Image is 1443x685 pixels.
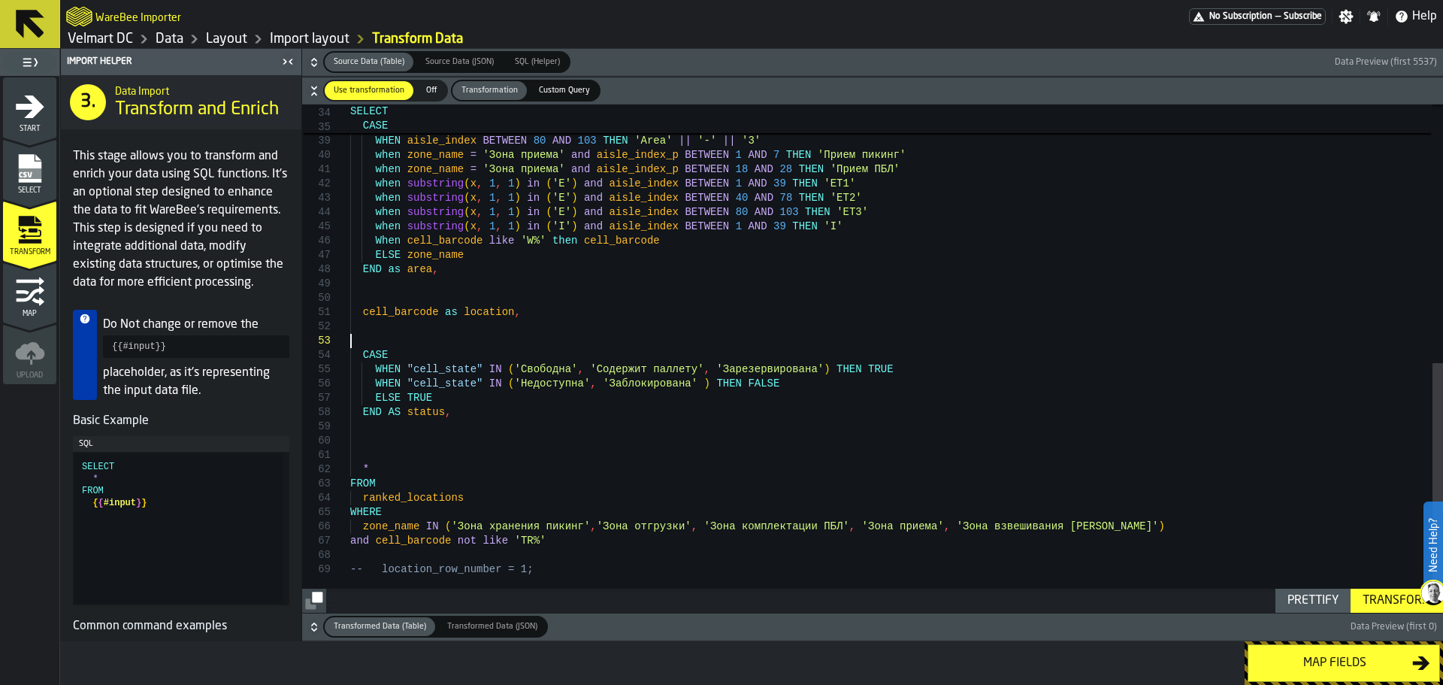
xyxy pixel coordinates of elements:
span: AS [388,406,401,418]
span: THEN [792,220,818,232]
span: , [495,206,501,218]
span: ( [464,177,470,189]
label: button-toggle-Notifications [1360,9,1387,24]
span: cell_barcode [363,306,439,318]
span: Upload [3,371,56,380]
span: 'E' [552,206,571,218]
span: ( [464,220,470,232]
span: when [376,220,401,232]
span: 1 [736,220,742,232]
div: 43 [302,191,331,205]
li: menu Start [3,77,56,138]
span: FALSE [748,377,779,389]
span: IN [489,377,502,389]
span: IN [489,363,502,375]
span: SELECT [82,462,114,472]
span: THEN [603,135,628,147]
span: aisle_index [610,177,679,189]
span: { [98,498,104,508]
span: when [376,206,401,218]
span: #input [104,498,136,508]
div: 44 [302,205,331,220]
span: THEN [799,163,824,175]
span: WHEN [376,377,401,389]
p: placeholder, as it's representing the input data file. [103,364,289,400]
span: Data Preview (first 0) [1351,622,1437,632]
span: , [476,220,483,232]
span: BETWEEN [685,177,729,189]
span: , [590,520,596,532]
label: button-toggle-Help [1388,8,1443,26]
span: ( [508,363,514,375]
div: Menu Subscription [1189,8,1326,25]
div: 62 [302,462,331,477]
h5: Basic Example [73,412,289,430]
div: 59 [302,420,331,434]
span: WHEN [376,135,401,147]
span: 103 [578,135,597,147]
li: menu Map [3,262,56,323]
span: cell_barcode [407,235,483,247]
span: aisle_index_p [597,163,679,175]
span: BETWEEN [685,220,729,232]
div: 66 [302,520,331,534]
span: 39 [773,220,786,232]
label: button-toggle-Toggle Full Menu [3,52,56,73]
span: } [141,498,147,508]
span: END [363,263,382,275]
span: CASE [363,349,389,361]
button: button- [302,614,1443,641]
div: 49 [302,277,331,291]
span: location [464,306,514,318]
span: , [849,520,855,532]
span: THEN [836,363,862,375]
span: BETWEEN [685,192,729,204]
span: then [552,235,578,247]
span: BETWEEN [685,163,729,175]
span: zone_name [407,163,464,175]
div: 56 [302,377,331,391]
span: ranked_locations [363,492,464,504]
span: THEN [799,192,824,204]
span: AND [748,149,767,161]
div: 47 [302,248,331,262]
span: , [495,192,501,204]
span: Source Data (JSON) [419,56,500,68]
a: link-to-/wh/i/f27944ef-e44e-4cb8-aca8-30c52093261f/data [156,31,183,47]
span: substring [407,192,464,204]
span: and [571,163,590,175]
span: Use transformation [328,84,410,97]
span: END [363,406,382,418]
span: Help [1412,8,1437,26]
span: ) [571,192,577,204]
span: ) [571,177,577,189]
span: 1 [736,149,742,161]
span: cell_barcode [584,235,660,247]
span: , [514,306,520,318]
div: thumb [530,81,599,100]
span: ELSE [376,249,401,261]
div: 65 [302,505,331,520]
span: in [527,206,540,218]
span: Transformation [455,84,524,97]
span: when [376,163,401,175]
div: 52 [302,320,331,334]
span: 'Зарезервирована' [716,363,824,375]
span: AND [755,192,773,204]
div: 42 [302,177,331,191]
a: logo-header [66,3,92,30]
div: 60 [302,434,331,448]
div: thumb [438,617,546,636]
span: ( [546,206,552,218]
span: 18 [736,163,749,175]
button: button-Prettify [1275,589,1351,613]
span: THEN [792,177,818,189]
div: title-Transform and Enrich [61,75,301,129]
span: 1 [508,192,514,204]
label: button-switch-multi-SQL (Helper) [504,51,570,73]
span: 'Недоступна' [514,377,590,389]
span: = [470,163,476,175]
span: THEN [716,377,742,389]
div: 3. [70,84,106,120]
div: 54 [302,348,331,362]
